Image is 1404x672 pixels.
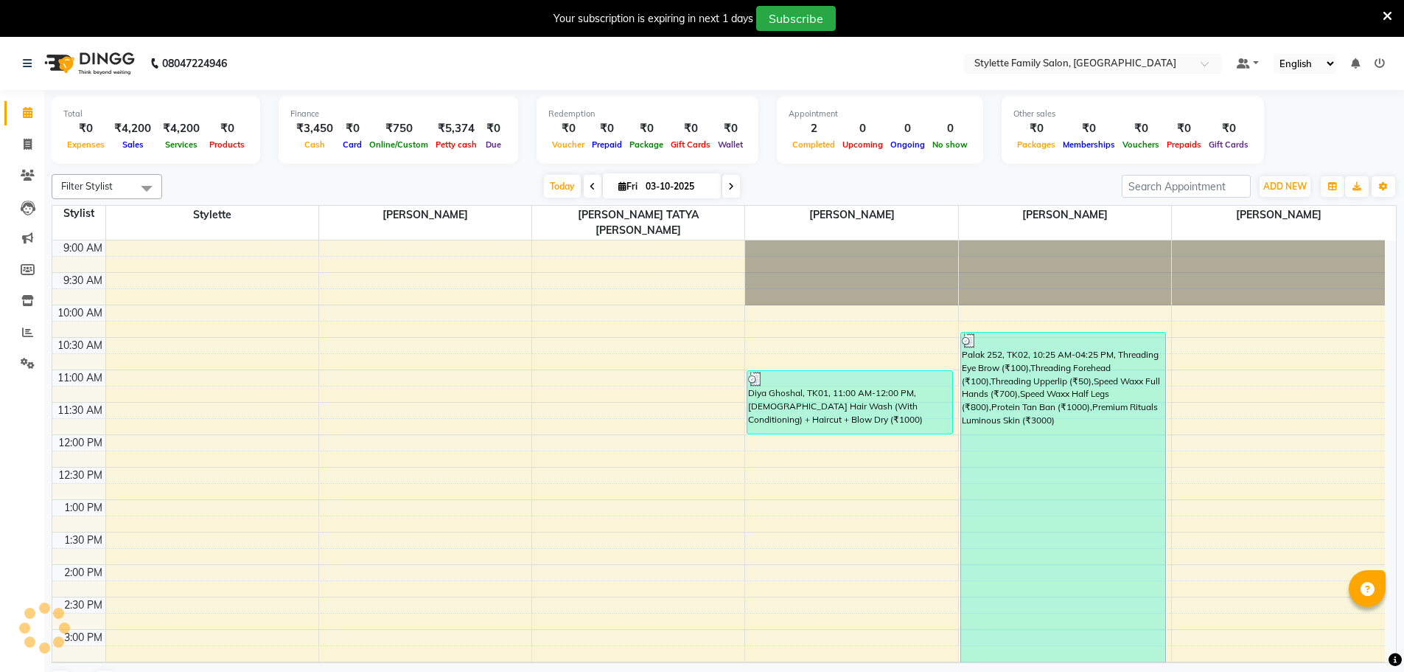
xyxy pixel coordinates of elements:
[641,176,715,198] input: 2025-10-03
[1059,139,1119,150] span: Memberships
[887,120,929,137] div: 0
[667,139,714,150] span: Gift Cards
[544,175,581,198] span: Today
[55,338,105,353] div: 10:30 AM
[1163,139,1205,150] span: Prepaids
[959,206,1171,224] span: [PERSON_NAME]
[106,206,318,224] span: Stylette
[839,139,887,150] span: Upcoming
[61,500,105,516] div: 1:00 PM
[162,43,227,84] b: 08047224946
[366,139,432,150] span: Online/Custom
[55,370,105,386] div: 11:00 AM
[1205,139,1252,150] span: Gift Cards
[55,435,105,451] div: 12:00 PM
[929,139,971,150] span: No show
[61,533,105,548] div: 1:30 PM
[206,120,248,137] div: ₹0
[481,120,506,137] div: ₹0
[839,120,887,137] div: 0
[532,206,744,240] span: [PERSON_NAME] TATYA [PERSON_NAME]
[61,565,105,581] div: 2:00 PM
[61,597,105,613] div: 2:30 PM
[553,11,753,27] div: Your subscription is expiring in next 1 days
[1122,175,1251,198] input: Search Appointment
[548,108,747,120] div: Redemption
[615,181,641,192] span: Fri
[55,403,105,418] div: 11:30 AM
[319,206,531,224] span: [PERSON_NAME]
[789,139,839,150] span: Completed
[626,139,667,150] span: Package
[756,6,836,31] button: Subscribe
[60,273,105,288] div: 9:30 AM
[1205,120,1252,137] div: ₹0
[38,43,139,84] img: logo
[1263,181,1307,192] span: ADD NEW
[1013,108,1252,120] div: Other sales
[1013,120,1059,137] div: ₹0
[432,139,481,150] span: Petty cash
[1172,206,1385,224] span: [PERSON_NAME]
[1013,139,1059,150] span: Packages
[339,120,366,137] div: ₹0
[61,630,105,645] div: 3:00 PM
[301,139,329,150] span: Cash
[548,139,588,150] span: Voucher
[108,120,157,137] div: ₹4,200
[1119,139,1163,150] span: Vouchers
[1059,120,1119,137] div: ₹0
[714,120,747,137] div: ₹0
[747,371,951,434] div: Diya Ghoshal, TK01, 11:00 AM-12:00 PM, [DEMOGRAPHIC_DATA] Hair Wash (With Conditioning) + Haircut...
[290,108,506,120] div: Finance
[588,139,626,150] span: Prepaid
[63,120,108,137] div: ₹0
[1119,120,1163,137] div: ₹0
[63,108,248,120] div: Total
[52,206,105,221] div: Stylist
[789,120,839,137] div: 2
[290,120,339,137] div: ₹3,450
[929,120,971,137] div: 0
[63,139,108,150] span: Expenses
[745,206,957,224] span: [PERSON_NAME]
[1163,120,1205,137] div: ₹0
[548,120,588,137] div: ₹0
[432,120,481,137] div: ₹5,374
[789,108,971,120] div: Appointment
[887,139,929,150] span: Ongoing
[667,120,714,137] div: ₹0
[119,139,147,150] span: Sales
[157,120,206,137] div: ₹4,200
[55,305,105,321] div: 10:00 AM
[626,120,667,137] div: ₹0
[60,240,105,256] div: 9:00 AM
[366,120,432,137] div: ₹750
[55,468,105,483] div: 12:30 PM
[61,180,113,192] span: Filter Stylist
[588,120,626,137] div: ₹0
[482,139,505,150] span: Due
[161,139,201,150] span: Services
[339,139,366,150] span: Card
[714,139,747,150] span: Wallet
[206,139,248,150] span: Products
[1260,176,1310,197] button: ADD NEW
